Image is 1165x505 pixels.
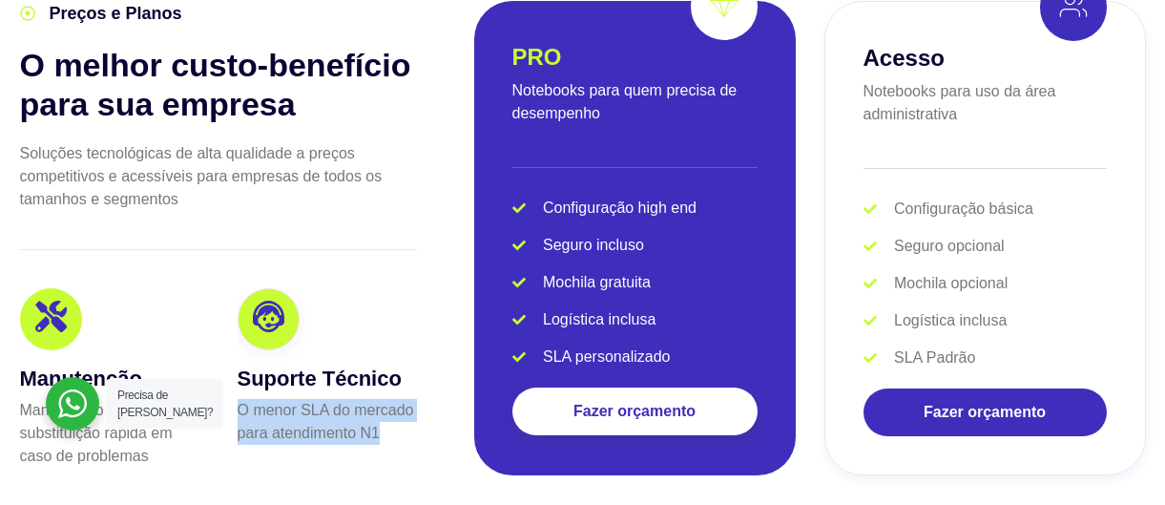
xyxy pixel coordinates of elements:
a: Fazer orçamento [512,388,758,435]
h2: Acesso [863,45,945,71]
h3: Manutenção [20,363,199,394]
span: Preços e Planos [45,1,182,27]
p: O menor SLA do mercado para atendimento N1 [238,399,417,445]
p: Manutenção preventiva e substituição rápida em caso de problemas [20,399,199,468]
span: Seguro incluso [538,234,644,257]
span: Fazer orçamento [573,404,696,419]
h2: O melhor custo-benefício para sua empresa [20,46,417,124]
h2: PRO [512,44,562,70]
p: Notebooks para uso da área administrativa [863,80,1107,126]
span: Mochila gratuita [538,271,651,294]
span: Configuração high end [538,197,697,220]
span: Precisa de [PERSON_NAME]? [117,389,213,419]
span: Seguro opcional [889,235,1005,258]
p: Notebooks para quem precisa de desempenho [512,79,758,125]
p: Soluções tecnológicas de alta qualidade a preços competitivos e acessíveis para empresas de todos... [20,142,417,211]
span: Logística inclusa [538,308,655,331]
span: Configuração básica [889,198,1033,221]
span: SLA personalizado [538,346,670,368]
iframe: Chat Widget [822,261,1165,505]
h3: Suporte Técnico [238,363,417,394]
div: Widget de chat [822,261,1165,505]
